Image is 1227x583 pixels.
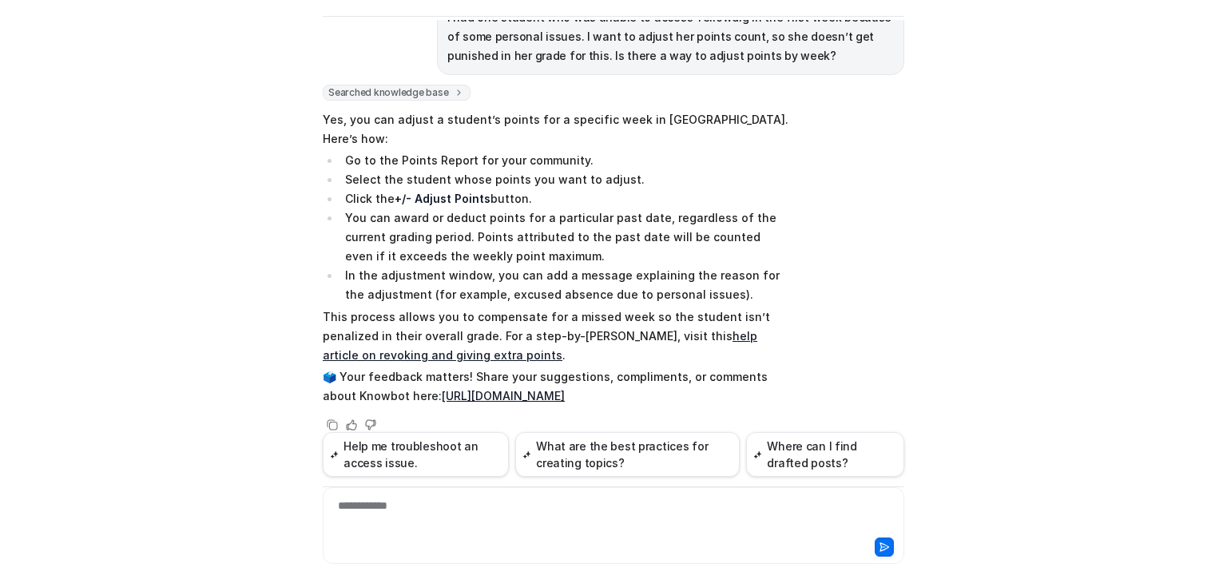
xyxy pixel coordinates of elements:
p: 🗳️ Your feedback matters! Share your suggestions, compliments, or comments about Knowbot here: [323,367,790,406]
p: Yes, you can adjust a student’s points for a specific week in [GEOGRAPHIC_DATA]. Here’s how: [323,110,790,149]
li: Go to the Points Report for your community. [340,151,790,170]
a: [URL][DOMAIN_NAME] [442,389,565,403]
button: What are the best practices for creating topics? [515,432,740,477]
p: I had one student who was unable to access Yellowdig in the first week because of some personal i... [447,8,894,65]
button: Where can I find drafted posts? [746,432,904,477]
li: You can award or deduct points for a particular past date, regardless of the current grading peri... [340,208,790,266]
li: Click the button. [340,189,790,208]
span: Searched knowledge base [323,85,471,101]
p: This process allows you to compensate for a missed week so the student isn’t penalized in their o... [323,307,790,365]
strong: +/- Adjust Points [395,192,490,205]
button: Help me troubleshoot an access issue. [323,432,509,477]
li: Select the student whose points you want to adjust. [340,170,790,189]
a: help article on revoking and giving extra points [323,329,757,362]
li: In the adjustment window, you can add a message explaining the reason for the adjustment (for exa... [340,266,790,304]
